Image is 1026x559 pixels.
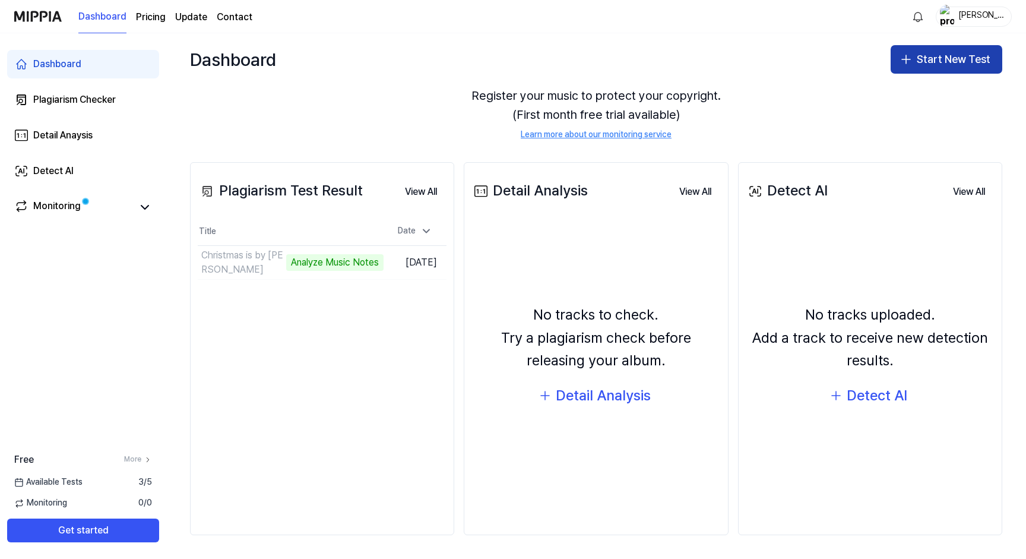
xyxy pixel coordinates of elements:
div: [PERSON_NAME] [958,10,1004,23]
a: Detect AI [7,157,159,185]
a: Pricing [136,10,166,24]
div: No tracks to check. Try a plagiarism check before releasing your album. [471,304,720,372]
a: View All [943,179,995,204]
span: 3 / 5 [138,476,152,488]
td: [DATE] [384,246,446,280]
th: Title [198,217,384,246]
div: Dashboard [190,45,276,74]
span: Available Tests [14,476,83,488]
a: Detail Anaysis [7,121,159,150]
div: Christmas is by [PERSON_NAME] [201,248,283,277]
div: Detail Analysis [556,384,651,407]
div: Detect AI [746,179,828,202]
button: Detail Analysis [530,381,663,410]
a: View All [670,179,721,204]
a: More [124,454,152,465]
a: Learn more about our monitoring service [521,129,672,141]
a: Dashboard [7,50,159,78]
div: Analyze Music Notes [286,254,384,271]
a: Update [175,10,207,24]
a: Plagiarism Checker [7,86,159,114]
img: profile [940,5,954,29]
span: Free [14,453,34,467]
div: Dashboard [33,57,81,71]
button: Detect AI [821,381,919,410]
img: 알림 [911,10,925,24]
div: Plagiarism Checker [33,93,116,107]
a: Dashboard [78,1,126,33]
button: View All [395,180,446,204]
div: Date [393,222,437,241]
div: Detail Analysis [471,179,588,202]
button: View All [670,180,721,204]
span: 0 / 0 [138,497,152,509]
div: Monitoring [33,199,81,216]
div: No tracks uploaded. Add a track to receive new detection results. [746,304,995,372]
button: Get started [7,519,159,542]
a: Contact [217,10,252,24]
div: Detail Anaysis [33,128,93,143]
div: Detect AI [847,384,907,407]
button: View All [943,180,995,204]
div: There are no songs registered for monitoring. Register your music to protect your copyright. (Fir... [190,53,1002,155]
span: Monitoring [14,497,67,509]
button: profile[PERSON_NAME] [936,7,1012,27]
div: Plagiarism Test Result [198,179,363,202]
button: Start New Test [891,45,1002,74]
div: Detect AI [33,164,74,178]
a: Monitoring [14,199,133,216]
a: View All [395,179,446,204]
